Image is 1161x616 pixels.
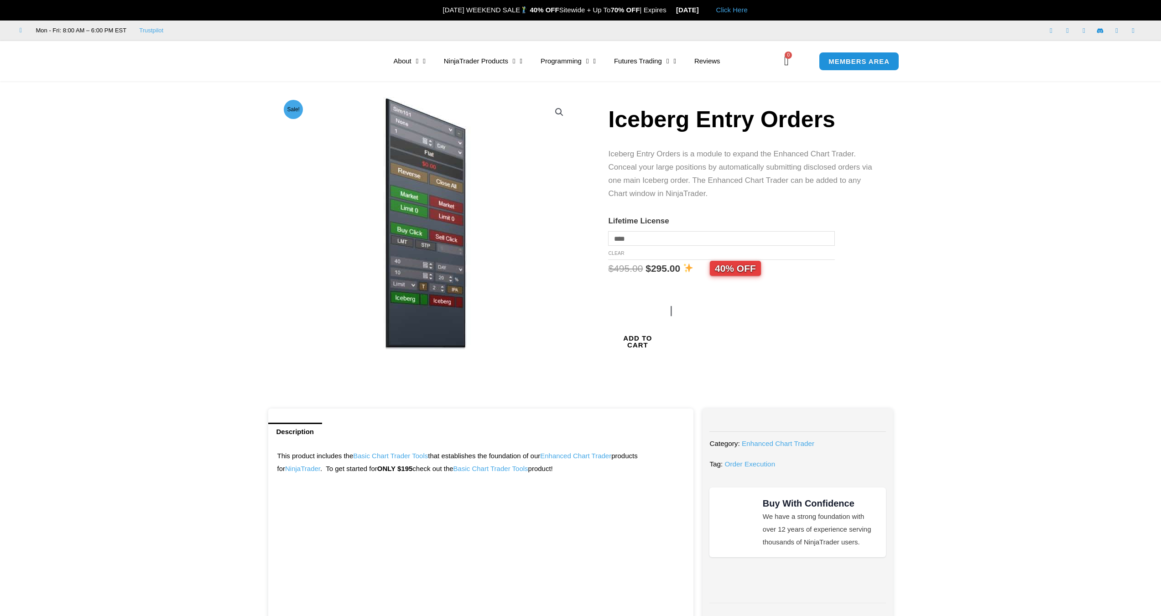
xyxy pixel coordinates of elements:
a: Programming [531,51,605,72]
bdi: 295.00 [646,263,680,274]
a: Enhanced Chart Trader [742,440,814,447]
span: Mon - Fri: 8:00 AM – 6:00 PM EST [34,25,127,36]
nav: Menu [385,51,781,72]
strong: 40% OFF [530,6,559,14]
img: 🏭 [699,6,706,13]
span: $ [646,263,651,274]
span: check out the product! [412,465,552,472]
strong: ONLY $195 [377,465,413,472]
strong: 70% OFF [610,6,640,14]
a: NinjaTrader [285,465,320,472]
img: ✨ [683,263,693,273]
a: Basic Chart Trader Tools [353,452,428,460]
a: Reviews [685,51,729,72]
span: 0 [785,52,792,59]
img: mark thumbs good 43913 | Affordable Indicators – NinjaTrader [718,506,751,538]
a: View full-screen image gallery [551,104,567,120]
a: Trustpilot [139,25,163,36]
a: 0 [771,48,802,74]
span: Tag: [709,460,723,468]
p: Iceberg Entry Orders is a module to expand the Enhanced Chart Trader. Conceal your large position... [608,148,875,201]
bdi: 495.00 [608,263,643,274]
iframe: Secure payment input frame [665,296,738,297]
img: 🏌️‍♂️ [521,6,527,13]
button: Buy with GPay [667,302,736,398]
h1: Iceberg Entry Orders [608,104,875,135]
p: This product includes the that establishes the foundation of our products for . To get started for [277,450,685,475]
span: MEMBERS AREA [828,58,890,65]
a: About [385,51,435,72]
label: Lifetime License [608,217,669,225]
strong: [DATE] [676,6,707,14]
a: Click Here [716,6,748,14]
img: IceBergEntryOrders [281,97,574,349]
img: ⌛ [667,6,674,13]
a: NinjaTrader Products [435,51,531,72]
img: LogoAI | Affordable Indicators – NinjaTrader [254,45,352,78]
img: NinjaTrader Wordmark color RGB | Affordable Indicators – NinjaTrader [729,572,866,589]
p: We have a strong foundation with over 12 years of experience serving thousands of NinjaTrader users. [763,510,877,549]
span: [DATE] WEEKEND SALE Sitewide + Up To | Expires [433,6,676,14]
span: Category: [709,440,739,447]
a: Order Execution [725,460,776,468]
img: 🎉 [435,6,442,13]
h3: Buy With Confidence [763,497,877,510]
span: 40% OFF [710,261,761,276]
text: •••••• [698,307,718,316]
span: $ [608,263,614,274]
a: Futures Trading [605,51,685,72]
span: Sale! [284,100,303,119]
a: Clear options [608,250,624,256]
a: Enhanced Chart Trader [540,452,611,460]
a: Description [268,423,323,440]
a: Basic Chart Trader Tools [453,465,528,472]
a: MEMBERS AREA [819,52,899,71]
button: Add to cart [608,291,667,391]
